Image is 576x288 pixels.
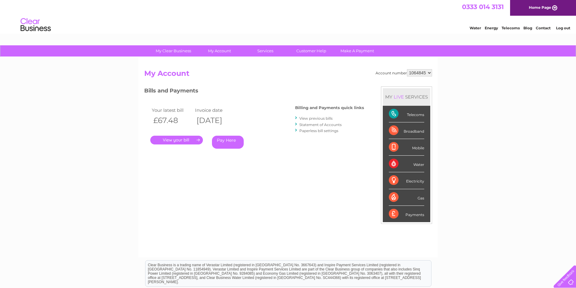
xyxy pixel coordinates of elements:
[389,189,424,206] div: Gas
[376,69,432,76] div: Account number
[194,106,237,114] td: Invoice date
[144,69,432,81] h2: My Account
[536,26,551,30] a: Contact
[194,114,237,127] th: [DATE]
[332,45,382,57] a: Make A Payment
[389,106,424,122] div: Telecoms
[299,128,338,133] a: Paperless bill settings
[20,16,51,34] img: logo.png
[462,3,504,11] a: 0333 014 3131
[299,122,342,127] a: Statement of Accounts
[150,106,194,114] td: Your latest bill
[383,88,430,105] div: MY SERVICES
[470,26,481,30] a: Water
[389,172,424,189] div: Electricity
[556,26,570,30] a: Log out
[485,26,498,30] a: Energy
[194,45,244,57] a: My Account
[148,45,198,57] a: My Clear Business
[392,94,405,100] div: LIVE
[523,26,532,30] a: Blog
[389,122,424,139] div: Broadband
[150,136,203,144] a: .
[295,105,364,110] h4: Billing and Payments quick links
[299,116,333,121] a: View previous bills
[240,45,290,57] a: Services
[389,139,424,156] div: Mobile
[144,86,364,97] h3: Bills and Payments
[389,156,424,172] div: Water
[502,26,520,30] a: Telecoms
[145,3,431,29] div: Clear Business is a trading name of Verastar Limited (registered in [GEOGRAPHIC_DATA] No. 3667643...
[212,136,244,149] a: Pay Here
[286,45,336,57] a: Customer Help
[150,114,194,127] th: £67.48
[389,206,424,222] div: Payments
